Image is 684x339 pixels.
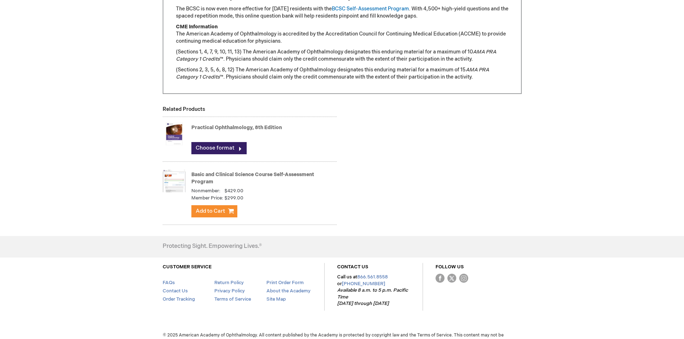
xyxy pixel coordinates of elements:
[196,208,225,215] span: Add to Cart
[163,264,211,270] a: CUSTOMER SERVICE
[176,48,508,63] p: (Sections 1, 4, 7, 9, 10, 11, 13) The American Academy of Ophthalmology designates this enduring ...
[163,296,195,302] a: Order Tracking
[342,281,385,287] a: [PHONE_NUMBER]
[337,264,368,270] a: CONTACT US
[447,274,456,283] img: Twitter
[163,166,186,195] img: Basic and Clinical Science Course Self-Assessment Program
[176,66,508,81] p: (Sections 2, 3, 5, 6, 8, 12) The American Academy of Ophthalmology designates this enduring mater...
[191,171,314,185] a: Basic and Clinical Science Course Self-Assessment Program
[191,188,220,194] strong: Nonmember:
[191,124,282,131] a: Practical Ophthalmology, 8th Edition
[459,274,468,283] img: instagram
[224,195,243,202] span: $299.00
[163,288,188,294] a: Contact Us
[337,287,408,306] em: Available 8 a.m. to 5 p.m. Pacific Time [DATE] through [DATE]
[163,243,262,250] h4: Protecting Sight. Empowering Lives.®
[337,274,410,307] p: Call us at or
[214,296,251,302] a: Terms of Service
[163,106,205,112] strong: Related Products
[224,188,243,194] span: $429.00
[266,280,304,286] a: Print Order Form
[163,280,175,286] a: FAQs
[214,280,244,286] a: Return Policy
[214,288,245,294] a: Privacy Policy
[176,24,218,30] strong: CME Information
[332,6,409,12] a: BCSC Self-Assessment Program
[191,142,247,154] a: Choose format
[163,119,186,148] img: Practical Ophthalmology, 8th Edition
[191,205,237,217] button: Add to Cart
[176,23,508,45] p: The American Academy of Ophthalmology is accredited by the Accreditation Council for Continuing M...
[176,5,508,20] p: The BCSC is now even more effective for [DATE] residents with the . With 4,500+ high-yield questi...
[266,296,286,302] a: Site Map
[266,288,311,294] a: About the Academy
[357,274,388,280] a: 866.561.8558
[436,264,464,270] a: FOLLOW US
[191,195,223,202] strong: Member Price:
[436,274,445,283] img: Facebook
